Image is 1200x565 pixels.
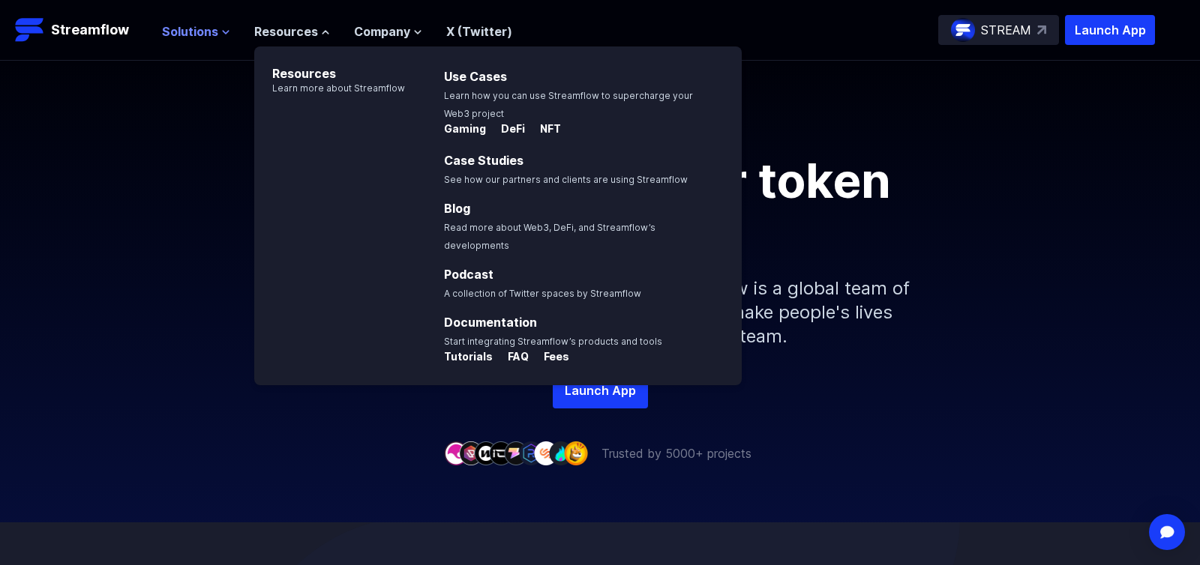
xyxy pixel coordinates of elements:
p: Trusted by 5000+ projects [601,444,751,462]
a: Fees [532,351,569,366]
img: company-1 [444,441,468,465]
span: See how our partners and clients are using Streamflow [444,174,688,185]
img: company-3 [474,441,498,465]
img: company-8 [549,441,573,465]
a: FAQ [496,351,532,366]
div: Open Intercom Messenger [1149,514,1185,550]
a: NFT [528,123,561,138]
img: company-4 [489,441,513,465]
span: A collection of Twitter spaces by Streamflow [444,288,641,299]
button: Company [354,22,422,40]
span: Start integrating Streamflow’s products and tools [444,336,662,347]
img: Streamflow Logo [15,15,45,45]
p: Fees [532,349,569,364]
a: Podcast [444,267,493,282]
a: Gaming [444,123,489,138]
span: Solutions [162,22,218,40]
a: Use Cases [444,69,507,84]
p: Tutorials [444,349,493,364]
p: Gaming [444,121,486,136]
p: NFT [528,121,561,136]
a: Documentation [444,315,537,330]
a: X (Twitter) [446,24,512,39]
button: Launch App [1065,15,1155,45]
img: company-7 [534,441,558,465]
a: Launch App [553,372,648,408]
a: DeFi [489,123,528,138]
a: Streamflow [15,15,147,45]
a: Blog [444,201,470,216]
a: Case Studies [444,153,523,168]
img: company-2 [459,441,483,465]
span: Learn how you can use Streamflow to supercharge your Web3 project [444,90,693,119]
p: STREAM [981,21,1031,39]
button: Solutions [162,22,230,40]
img: company-5 [504,441,528,465]
p: DeFi [489,121,525,136]
img: company-9 [564,441,588,465]
span: Read more about Web3, DeFi, and Streamflow’s developments [444,222,655,251]
p: Streamflow [51,19,129,40]
span: Company [354,22,410,40]
a: STREAM [938,15,1059,45]
button: Resources [254,22,330,40]
img: streamflow-logo-circle.png [951,18,975,42]
p: FAQ [496,349,529,364]
p: Learn more about Streamflow [254,82,405,94]
a: Tutorials [444,351,496,366]
img: top-right-arrow.svg [1037,25,1046,34]
img: company-6 [519,441,543,465]
span: Resources [254,22,318,40]
p: Resources [254,46,405,82]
